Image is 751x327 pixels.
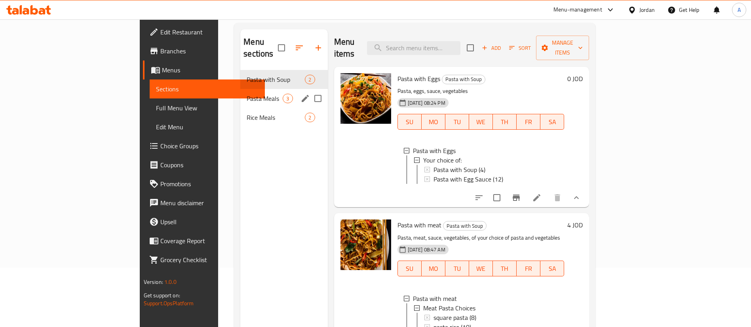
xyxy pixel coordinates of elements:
h6: 0 JOD [567,73,583,84]
span: Pasta with Soup [247,75,305,84]
a: Edit Restaurant [143,23,265,42]
span: Pasta with Eggs [397,73,440,85]
span: Pasta with Soup [442,75,485,84]
button: WE [469,114,493,130]
a: Menu disclaimer [143,193,265,212]
h6: 4 JOD [567,219,583,231]
span: Get support on: [144,290,180,301]
span: SU [401,116,418,128]
span: Pasta with Soup [443,221,486,231]
div: Jordan [639,6,655,14]
button: SA [540,261,564,276]
span: square pasta (8) [433,313,476,322]
a: Menus [143,60,265,79]
a: Branches [143,42,265,60]
span: WE [472,263,490,274]
span: TU [449,263,466,274]
button: Sort [507,42,533,54]
span: [DATE] 08:24 PM [405,99,449,107]
span: Coupons [160,160,259,170]
button: TH [493,114,517,130]
button: WE [469,261,493,276]
nav: Menu sections [240,67,327,130]
span: A [738,6,741,14]
span: Add item [479,42,504,54]
span: Sections [156,84,259,94]
span: Edit Restaurant [160,27,259,37]
span: Add [481,43,502,53]
span: Select section [462,40,479,56]
button: FR [517,114,540,130]
span: Version: [144,277,163,287]
span: 1.0.0 [164,277,177,287]
button: delete [548,188,567,207]
span: Pasta with Eggs [413,146,456,155]
span: Menus [162,65,259,75]
span: Rice Meals [247,113,305,122]
input: search [367,41,460,55]
span: Pasta with Egg Sauce (12) [433,174,503,184]
p: Pasta, eggs, sauce, vegetables [397,86,565,96]
a: Sections [150,79,265,98]
div: Pasta Meals [247,94,283,103]
button: show more [567,188,586,207]
span: SA [544,116,561,128]
button: Add [479,42,504,54]
p: Pasta, meat, sauce, vegetables, of your choice of pasta and vegetables [397,233,565,243]
svg: Show Choices [572,193,581,202]
span: Menu disclaimer [160,198,259,208]
span: Meat Pasta Choices [423,303,475,313]
button: TH [493,261,517,276]
a: Upsell [143,212,265,231]
span: Edit Menu [156,122,259,132]
a: Grocery Checklist [143,250,265,269]
span: Your choice of: [423,155,462,165]
div: items [305,75,315,84]
a: Support.OpsPlatform [144,298,194,308]
button: SU [397,114,422,130]
h2: Menu items [334,36,358,60]
div: Pasta with Soup [443,221,487,231]
span: Pasta with meat [413,294,457,303]
span: Sort sections [290,38,309,57]
img: Pasta with meat [340,219,391,270]
span: Branches [160,46,259,56]
button: edit [299,93,311,104]
button: sort-choices [470,188,489,207]
button: SA [540,114,564,130]
a: Edit menu item [532,193,542,202]
button: Branch-specific-item [507,188,526,207]
span: FR [520,116,537,128]
a: Promotions [143,174,265,193]
span: Sort items [504,42,536,54]
span: Full Menu View [156,103,259,113]
button: MO [422,114,445,130]
span: WE [472,116,490,128]
img: Pasta with Eggs [340,73,391,124]
span: MO [425,116,442,128]
a: Edit Menu [150,117,265,136]
span: 2 [305,114,314,121]
span: Promotions [160,179,259,189]
div: Pasta Meals3edit [240,89,327,108]
span: Coverage Report [160,236,259,246]
button: FR [517,261,540,276]
span: 3 [283,95,292,102]
span: Sort [509,43,531,53]
a: Coupons [143,155,265,174]
span: TH [496,263,513,274]
div: Menu-management [553,5,602,15]
span: Grocery Checklist [160,255,259,265]
span: [DATE] 08:47 AM [405,246,449,253]
span: SU [401,263,418,274]
span: TU [449,116,466,128]
span: FR [520,263,537,274]
button: Manage items [536,36,589,60]
span: Select to update [489,189,505,206]
span: Select all sections [273,40,290,56]
a: Full Menu View [150,98,265,117]
button: Add section [309,38,328,57]
span: MO [425,263,442,274]
a: Choice Groups [143,136,265,155]
span: 2 [305,76,314,83]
